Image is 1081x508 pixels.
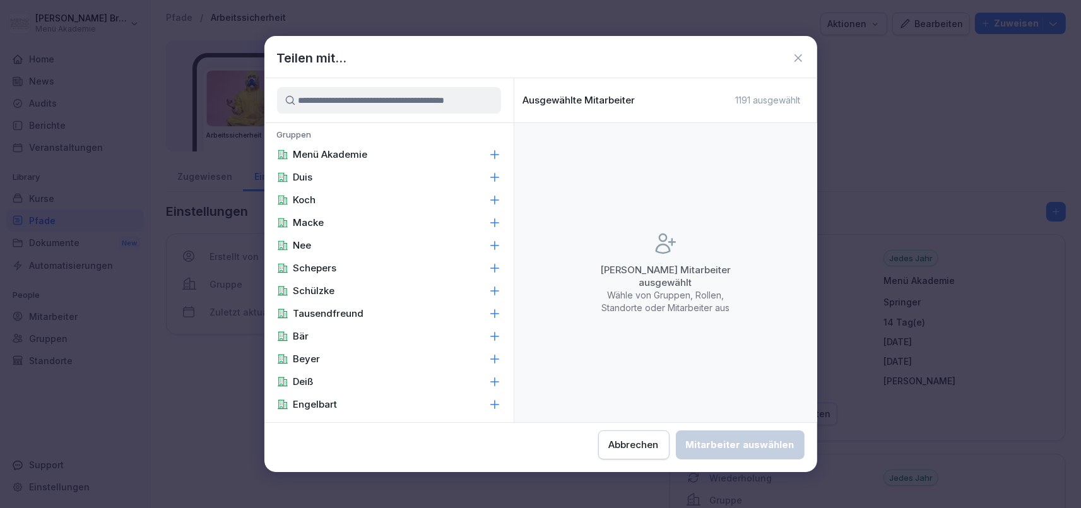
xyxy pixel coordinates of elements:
[293,262,337,275] p: Schepers
[676,430,805,459] button: Mitarbeiter auswählen
[264,129,514,143] p: Gruppen
[609,438,659,452] div: Abbrechen
[293,148,368,161] p: Menü Akademie
[293,375,314,388] p: Deiß
[293,353,321,365] p: Beyer
[598,430,670,459] button: Abbrechen
[293,239,312,252] p: Nee
[590,289,741,314] p: Wähle von Gruppen, Rollen, Standorte oder Mitarbeiter aus
[736,95,801,106] p: 1191 ausgewählt
[293,398,338,411] p: Engelbart
[523,95,635,106] p: Ausgewählte Mitarbeiter
[293,194,316,206] p: Koch
[293,307,364,320] p: Tausendfreund
[293,171,313,184] p: Duis
[686,438,795,452] div: Mitarbeiter auswählen
[293,285,335,297] p: Schülzke
[277,49,347,68] h1: Teilen mit...
[590,264,741,289] p: [PERSON_NAME] Mitarbeiter ausgewählt
[293,330,309,343] p: Bär
[293,216,324,229] p: Macke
